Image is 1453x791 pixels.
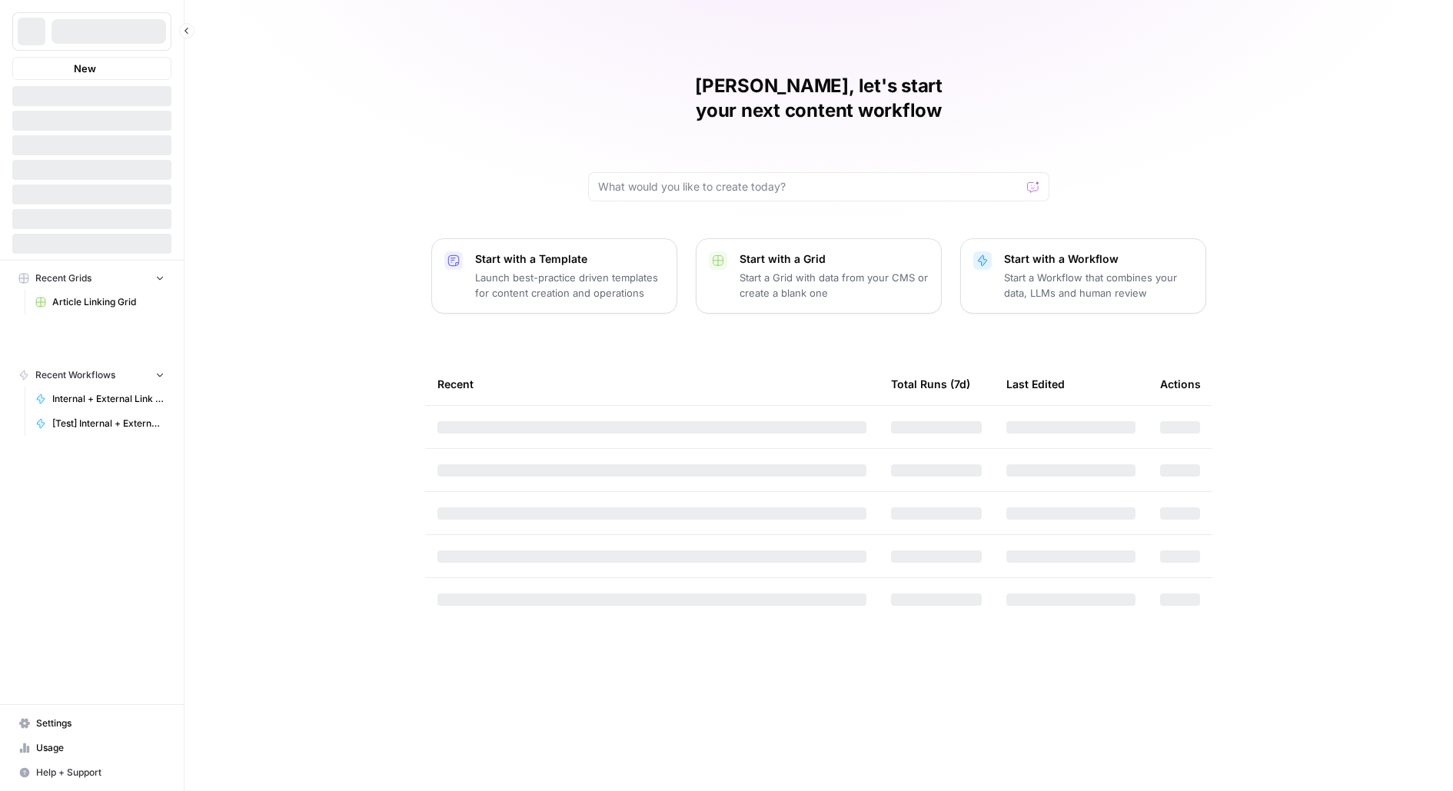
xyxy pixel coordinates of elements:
span: Recent Workflows [35,368,115,382]
span: [Test] Internal + External Link Addition [52,417,165,430]
button: Start with a WorkflowStart a Workflow that combines your data, LLMs and human review [960,238,1206,314]
a: Settings [12,711,171,736]
span: Article Linking Grid [52,295,165,309]
div: Actions [1160,363,1201,405]
button: Start with a TemplateLaunch best-practice driven templates for content creation and operations [431,238,677,314]
input: What would you like to create today? [598,179,1021,194]
span: New [74,61,96,76]
button: Recent Grids [12,267,171,290]
p: Start with a Template [475,251,664,267]
h1: [PERSON_NAME], let's start your next content workflow [588,74,1049,123]
p: Start a Grid with data from your CMS or create a blank one [740,270,929,301]
div: Recent [437,363,866,405]
p: Start a Workflow that combines your data, LLMs and human review [1004,270,1193,301]
a: Usage [12,736,171,760]
div: Total Runs (7d) [891,363,970,405]
button: Recent Workflows [12,364,171,387]
span: Recent Grids [35,271,91,285]
a: [Test] Internal + External Link Addition [28,411,171,436]
a: Internal + External Link Addition [28,387,171,411]
p: Start with a Workflow [1004,251,1193,267]
span: Internal + External Link Addition [52,392,165,406]
button: Start with a GridStart a Grid with data from your CMS or create a blank one [696,238,942,314]
p: Launch best-practice driven templates for content creation and operations [475,270,664,301]
button: New [12,57,171,80]
p: Start with a Grid [740,251,929,267]
button: Help + Support [12,760,171,785]
span: Usage [36,741,165,755]
span: Help + Support [36,766,165,779]
a: Article Linking Grid [28,290,171,314]
div: Last Edited [1006,363,1065,405]
span: Settings [36,716,165,730]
